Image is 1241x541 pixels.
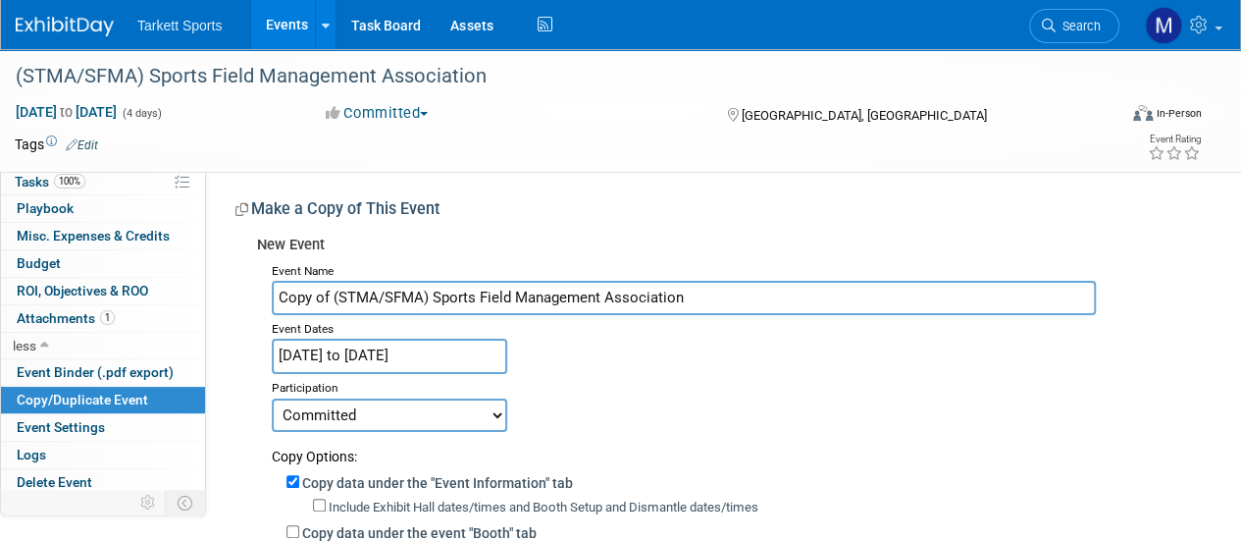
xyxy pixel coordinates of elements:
div: Make a Copy of This Event [235,198,1187,227]
img: Mathieu Martel [1145,7,1182,44]
span: Playbook [17,200,74,216]
span: less [13,338,36,353]
div: New Event [257,235,1187,257]
a: Search [1029,9,1119,43]
span: to [57,104,76,120]
span: Event Binder (.pdf export) [17,364,174,380]
a: Delete Event [1,469,205,496]
img: ExhibitDay [16,17,114,36]
a: Tasks100% [1,169,205,195]
span: Search [1056,19,1101,33]
a: Event Settings [1,414,205,441]
a: Budget [1,250,205,277]
a: Logs [1,442,205,468]
span: Attachments [17,310,115,326]
a: Playbook [1,195,205,222]
div: Copy Options: [272,432,1187,466]
a: Misc. Expenses & Credits [1,223,205,249]
span: ROI, Objectives & ROO [17,283,148,298]
label: Copy data under the "Event Information" tab [302,475,573,491]
span: Tarkett Sports [137,18,222,33]
span: Event Settings [17,419,105,435]
span: Delete Event [17,474,92,490]
div: Event Name [272,257,1187,281]
a: less [1,333,205,359]
td: Tags [15,135,98,154]
span: 100% [54,174,85,189]
a: Event Binder (.pdf export) [1,359,205,386]
a: Edit [66,138,98,152]
td: Personalize Event Tab Strip [131,490,166,515]
div: Event Dates [272,315,1187,339]
span: Logs [17,447,46,462]
img: Format-Inperson.png [1133,105,1153,121]
a: Attachments1 [1,305,205,332]
div: In-Person [1156,106,1202,121]
span: [GEOGRAPHIC_DATA], [GEOGRAPHIC_DATA] [741,108,986,123]
label: Copy data under the event "Booth" tab [302,525,537,541]
td: Toggle Event Tabs [166,490,206,515]
a: Copy/Duplicate Event [1,387,205,413]
div: Event Format [1028,102,1202,132]
div: Event Rating [1148,135,1201,144]
span: Misc. Expenses & Credits [17,228,170,243]
span: [DATE] [DATE] [15,103,118,121]
span: Tasks [15,174,85,189]
label: Include Exhibit Hall dates/times and Booth Setup and Dismantle dates/times [329,500,758,514]
span: 1 [100,310,115,325]
div: (STMA/SFMA) Sports Field Management Association [9,59,1101,94]
span: Budget [17,255,61,271]
button: Committed [319,103,436,124]
a: ROI, Objectives & ROO [1,278,205,304]
div: Participation [272,374,1187,398]
span: (4 days) [121,107,162,120]
span: Copy/Duplicate Event [17,392,148,407]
